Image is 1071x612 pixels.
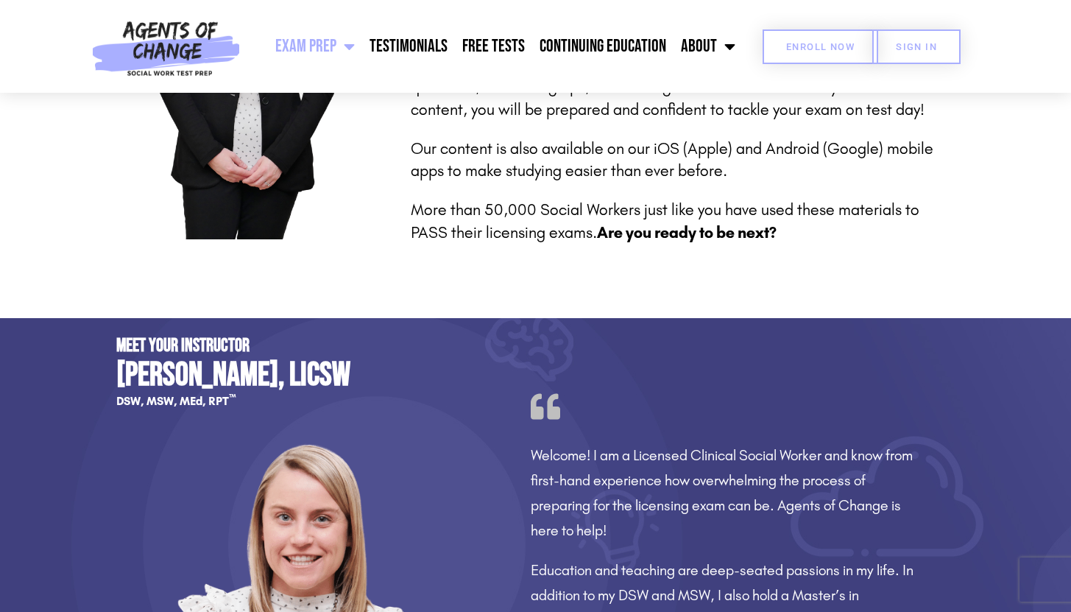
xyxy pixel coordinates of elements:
a: Free Tests [455,28,532,65]
strong: Are you ready to be next? [597,223,777,242]
a: Continuing Education [532,28,674,65]
nav: Menu [247,28,743,65]
h4: [PERSON_NAME], LICSW [116,359,494,392]
span: Enroll Now [786,42,855,52]
a: SIGN IN [872,29,961,64]
a: Exam Prep [268,28,362,65]
p: DSW, MSW, MEd, RPT [116,395,494,407]
span: SIGN IN [896,42,937,52]
p: Welcome! I am a Licensed Clinical Social Worker and know from first-hand experience how overwhelm... [531,443,919,543]
p: Our content is also available on our iOS (Apple) and Android (Google) mobile apps to make studyin... [411,138,955,183]
a: About [674,28,743,65]
p: More than 50,000 Social Workers just like you have used these materials to PASS their licensing e... [411,199,955,245]
h2: Meet Your Instructor [116,318,494,355]
a: Enroll Now [763,29,878,64]
sup: ™ [229,393,236,403]
a: Testimonials [362,28,455,65]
